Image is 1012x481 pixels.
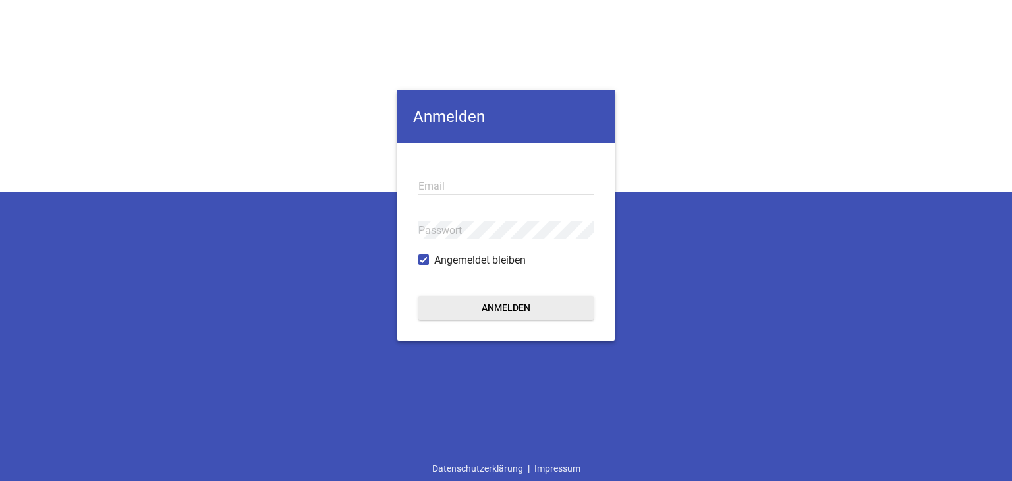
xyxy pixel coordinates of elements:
[530,456,585,481] a: Impressum
[434,252,526,268] span: Angemeldet bleiben
[418,296,594,320] button: Anmelden
[428,456,585,481] div: |
[397,90,615,143] h4: Anmelden
[428,456,528,481] a: Datenschutzerklärung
